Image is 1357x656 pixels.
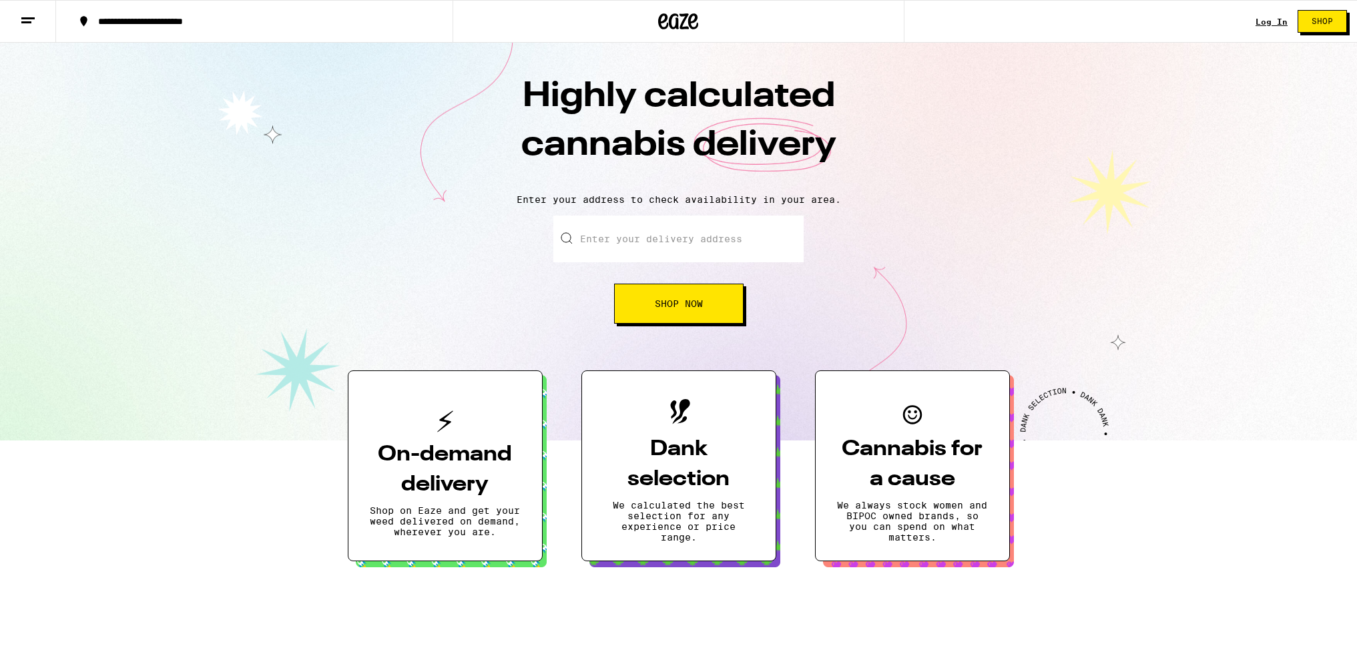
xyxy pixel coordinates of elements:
[370,440,521,500] h3: On-demand delivery
[815,370,1010,561] button: Cannabis for a causeWe always stock women and BIPOC owned brands, so you can spend on what matters.
[13,194,1344,205] p: Enter your address to check availability in your area.
[1256,17,1288,26] a: Log In
[445,73,912,184] h1: Highly calculated cannabis delivery
[614,284,744,324] button: Shop Now
[581,370,776,561] button: Dank selectionWe calculated the best selection for any experience or price range.
[1288,10,1357,33] a: Shop
[837,500,988,543] p: We always stock women and BIPOC owned brands, so you can spend on what matters.
[1312,17,1333,25] span: Shop
[655,299,703,308] span: Shop Now
[603,434,754,495] h3: Dank selection
[1298,10,1347,33] button: Shop
[603,500,754,543] p: We calculated the best selection for any experience or price range.
[553,216,804,262] input: Enter your delivery address
[837,434,988,495] h3: Cannabis for a cause
[348,370,543,561] button: On-demand deliveryShop on Eaze and get your weed delivered on demand, wherever you are.
[370,505,521,537] p: Shop on Eaze and get your weed delivered on demand, wherever you are.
